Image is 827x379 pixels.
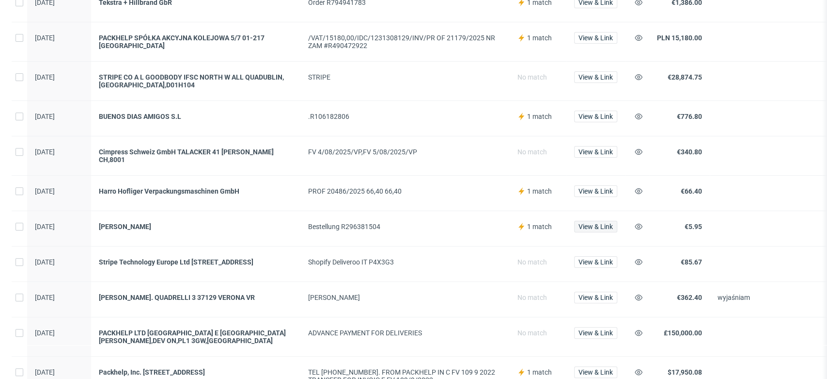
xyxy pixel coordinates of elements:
[574,113,617,120] a: View & Link
[99,34,293,49] a: PACKHELP SPÓŁKA AKCYJNA KOLEJOWA 5/7 01-217 [GEOGRAPHIC_DATA]
[35,187,55,195] span: [DATE]
[574,366,617,378] button: View & Link
[677,294,702,301] span: €362.40
[574,292,617,303] button: View & Link
[99,187,293,195] a: Harro Hofliger Verpackungsmaschinen GmbH
[574,185,617,197] button: View & Link
[35,113,55,120] span: [DATE]
[517,258,547,266] span: No match
[677,148,702,156] span: €340.80
[99,329,293,345] a: PACKHELP LTD [GEOGRAPHIC_DATA] E [GEOGRAPHIC_DATA][PERSON_NAME],DEV ON,PL1 3GW,[GEOGRAPHIC_DATA]
[664,329,702,337] span: £150,000.00
[527,113,552,120] span: 1 match
[657,34,702,42] span: PLN 15,180.00
[574,221,617,232] button: View & Link
[517,294,547,301] span: No match
[574,327,617,339] button: View & Link
[574,111,617,122] button: View & Link
[35,258,55,266] span: [DATE]
[99,294,293,301] a: [PERSON_NAME]. QUADRELLI 3 37129 VERONA VR
[681,187,702,195] span: €66.40
[574,146,617,158] button: View & Link
[99,148,293,164] a: Cimpress Schweiz GmbH TALACKER 41 [PERSON_NAME] CH,8001
[308,294,502,301] div: [PERSON_NAME]
[578,188,613,195] span: View & Link
[668,73,702,81] span: €28,874.75
[574,258,617,266] a: View & Link
[685,223,702,231] span: €5.95
[35,73,55,81] span: [DATE]
[308,34,502,49] div: /VAT/15180,00/IDC/1231308129/INV/PR OF 21179/2025 NR ZAM #R490472922
[574,368,617,376] a: View & Link
[574,34,617,42] a: View & Link
[574,294,617,301] a: View & Link
[99,223,293,231] a: [PERSON_NAME]
[99,368,293,376] a: Packhelp, Inc. [STREET_ADDRESS]
[578,330,613,336] span: View & Link
[35,34,55,42] span: [DATE]
[574,329,617,337] a: View & Link
[578,113,613,120] span: View & Link
[517,148,547,156] span: No match
[35,223,55,231] span: [DATE]
[578,223,613,230] span: View & Link
[578,74,613,81] span: View & Link
[574,148,617,156] a: View & Link
[308,148,502,156] div: FV 4/08/2025/VP,FV 5/08/2025/VP
[308,258,502,266] div: Shopify Deliveroo IT P4X3G3
[578,259,613,265] span: View & Link
[35,368,55,376] span: [DATE]
[308,329,502,337] div: ADVANCE PAYMENT FOR DELIVERIES
[681,258,702,266] span: €85.67
[578,369,613,376] span: View & Link
[677,113,702,120] span: €776.80
[574,71,617,83] button: View & Link
[578,34,613,41] span: View & Link
[35,148,55,156] span: [DATE]
[574,223,617,231] a: View & Link
[517,329,547,337] span: No match
[578,148,613,155] span: View & Link
[527,34,552,42] span: 1 match
[574,187,617,195] a: View & Link
[308,113,502,120] div: .R106182806
[35,294,55,301] span: [DATE]
[517,73,547,81] span: No match
[574,256,617,268] button: View & Link
[35,329,55,337] span: [DATE]
[574,32,617,44] button: View & Link
[578,294,613,301] span: View & Link
[99,258,293,266] a: Stripe Technology Europe Ltd [STREET_ADDRESS]
[308,73,502,81] div: STRIPE
[308,187,502,195] div: PROF 20486/2025 66,40 66,40
[527,368,552,376] span: 1 match
[308,223,502,231] div: Bestellung R296381504
[99,73,293,89] a: STRIPE CO A L GOODBODY IFSC NORTH W ALL QUADUBLIN,[GEOGRAPHIC_DATA],D01H104
[527,187,552,195] span: 1 match
[574,73,617,81] a: View & Link
[527,223,552,231] span: 1 match
[99,113,293,120] a: BUENOS DIAS AMIGOS S.L
[668,368,702,376] span: $17,950.08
